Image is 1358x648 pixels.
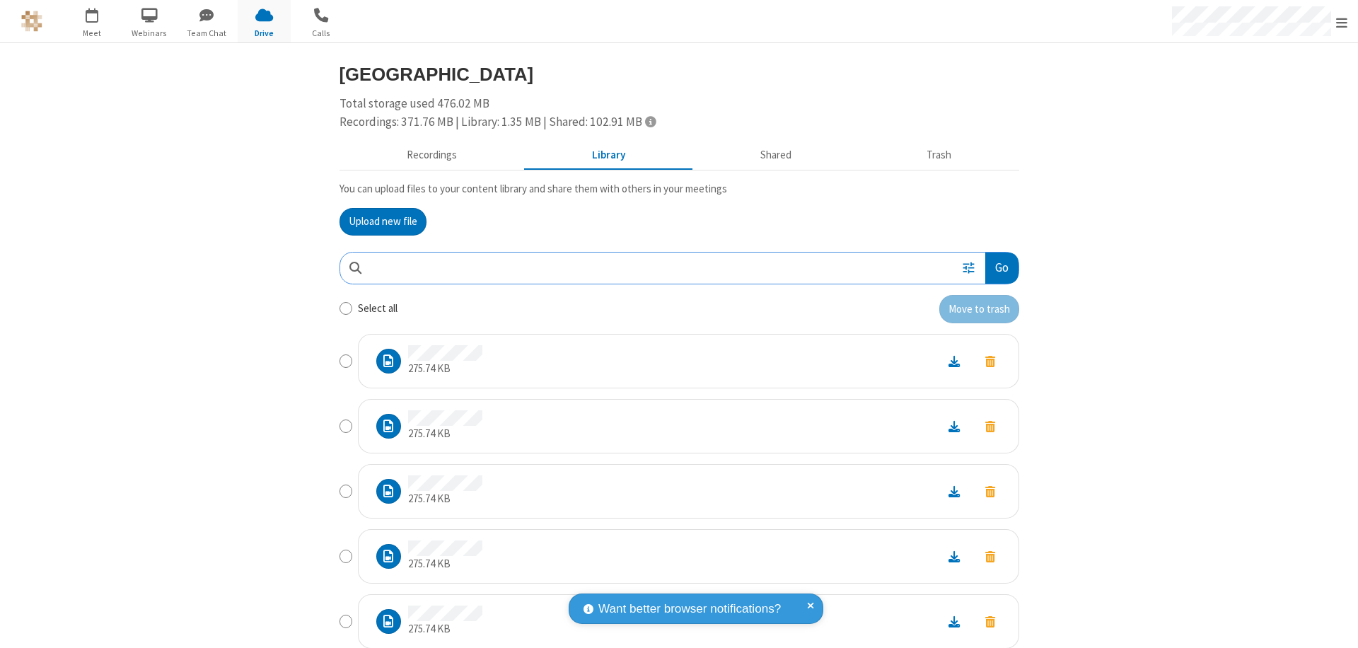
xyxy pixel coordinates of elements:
[339,113,1019,132] div: Recordings: 371.76 MB | Library: 1.35 MB | Shared: 102.91 MB
[525,142,693,169] button: Content library
[985,253,1018,284] button: Go
[936,353,973,369] a: Download file
[339,208,426,236] button: Upload new file
[936,548,973,565] a: Download file
[339,181,1019,197] p: You can upload files to your content library and share them with others in your meetings
[408,361,482,377] p: 275.74 KB
[645,115,656,127] span: Totals displayed include files that have been moved to the trash.
[21,11,42,32] img: QA Selenium DO NOT DELETE OR CHANGE
[339,95,1019,131] div: Total storage used 476.02 MB
[973,612,1008,631] button: Move to trash
[408,491,482,507] p: 275.74 KB
[936,613,973,630] a: Download file
[598,600,781,618] span: Want better browser notifications?
[936,483,973,499] a: Download file
[295,27,348,40] span: Calls
[973,352,1008,371] button: Move to trash
[180,27,233,40] span: Team Chat
[408,621,482,637] p: 275.74 KB
[339,64,1019,84] h3: [GEOGRAPHIC_DATA]
[936,418,973,434] a: Download file
[859,142,1019,169] button: Trash
[973,482,1008,501] button: Move to trash
[693,142,859,169] button: Shared during meetings
[123,27,176,40] span: Webinars
[973,417,1008,436] button: Move to trash
[238,27,291,40] span: Drive
[66,27,119,40] span: Meet
[339,142,525,169] button: Recorded meetings
[408,556,482,572] p: 275.74 KB
[358,301,397,317] label: Select all
[408,426,482,442] p: 275.74 KB
[973,547,1008,566] button: Move to trash
[939,295,1019,323] button: Move to trash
